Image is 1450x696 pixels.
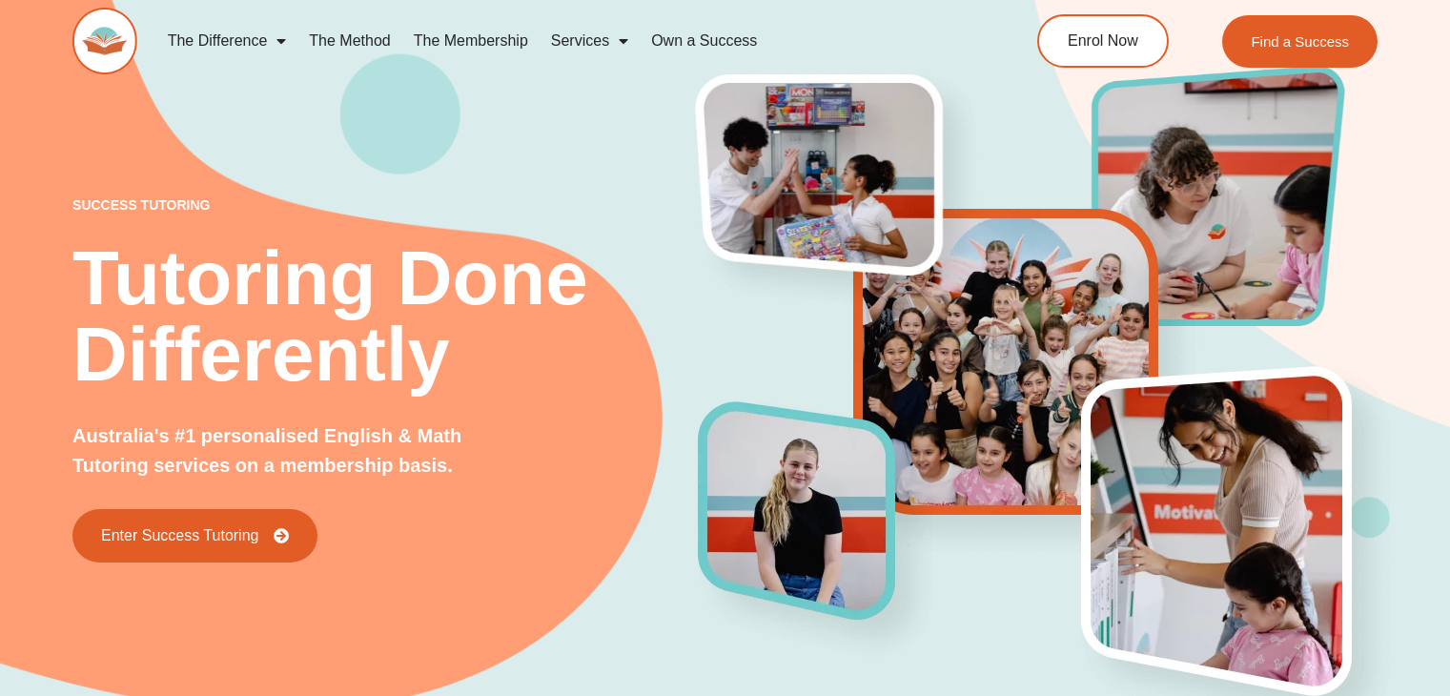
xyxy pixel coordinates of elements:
[72,421,530,481] p: Australia's #1 personalised English & Math Tutoring services on a membership basis.
[72,509,317,563] a: Enter Success Tutoring
[1251,34,1349,49] span: Find a Success
[1068,33,1138,49] span: Enrol Now
[540,19,640,63] a: Services
[1222,15,1378,68] a: Find a Success
[156,19,298,63] a: The Difference
[72,198,699,212] p: success tutoring
[640,19,768,63] a: Own a Success
[72,240,699,393] h2: Tutoring Done Differently
[1037,14,1169,68] a: Enrol Now
[156,19,963,63] nav: Menu
[297,19,401,63] a: The Method
[402,19,540,63] a: The Membership
[101,528,258,543] span: Enter Success Tutoring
